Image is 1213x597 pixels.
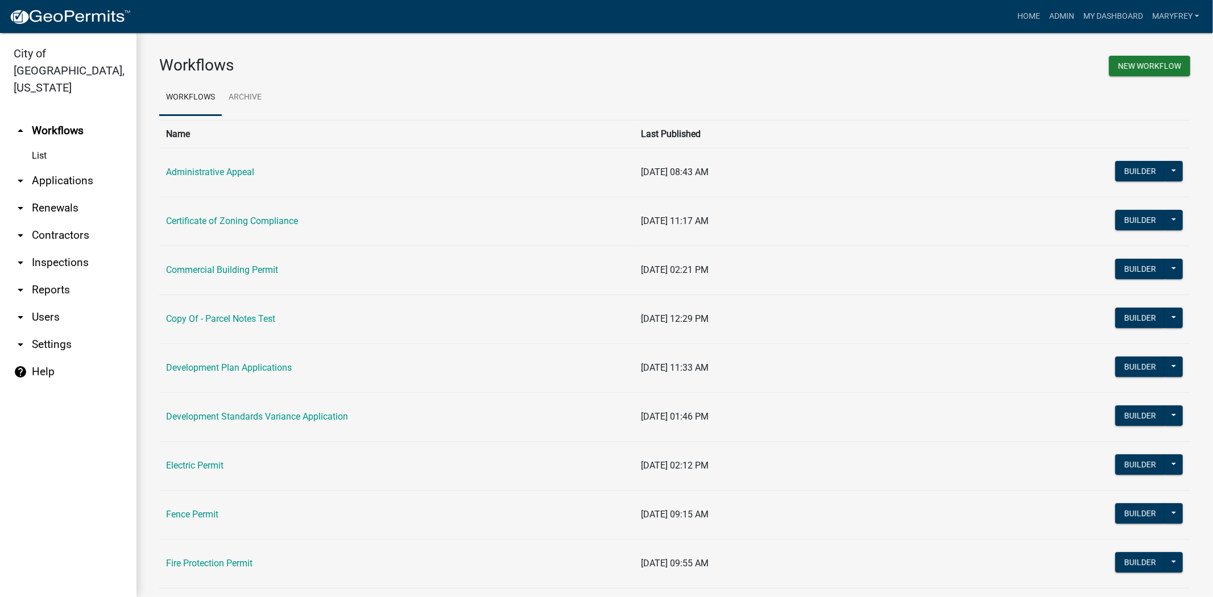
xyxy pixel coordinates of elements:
[1115,259,1165,279] button: Builder
[641,460,709,471] span: [DATE] 02:12 PM
[1109,56,1190,76] button: New Workflow
[166,362,292,373] a: Development Plan Applications
[1115,454,1165,475] button: Builder
[166,215,298,226] a: Certificate of Zoning Compliance
[1115,210,1165,230] button: Builder
[14,201,27,215] i: arrow_drop_down
[1079,6,1148,27] a: My Dashboard
[14,283,27,297] i: arrow_drop_down
[1115,161,1165,181] button: Builder
[166,558,252,569] a: Fire Protection Permit
[166,264,278,275] a: Commercial Building Permit
[1148,6,1204,27] a: MaryFrey
[159,120,635,148] th: Name
[641,167,709,177] span: [DATE] 08:43 AM
[641,362,709,373] span: [DATE] 11:33 AM
[1115,356,1165,377] button: Builder
[641,264,709,275] span: [DATE] 02:21 PM
[641,411,709,422] span: [DATE] 01:46 PM
[159,80,222,116] a: Workflows
[1115,503,1165,524] button: Builder
[166,411,348,422] a: Development Standards Variance Application
[1013,6,1045,27] a: Home
[14,124,27,138] i: arrow_drop_up
[159,56,666,75] h3: Workflows
[14,229,27,242] i: arrow_drop_down
[641,558,709,569] span: [DATE] 09:55 AM
[166,313,275,324] a: Copy Of - Parcel Notes Test
[14,338,27,351] i: arrow_drop_down
[641,215,709,226] span: [DATE] 11:17 AM
[1115,308,1165,328] button: Builder
[1115,405,1165,426] button: Builder
[222,80,268,116] a: Archive
[14,256,27,270] i: arrow_drop_down
[641,509,709,520] span: [DATE] 09:15 AM
[14,310,27,324] i: arrow_drop_down
[166,509,218,520] a: Fence Permit
[1045,6,1079,27] a: Admin
[14,365,27,379] i: help
[1115,552,1165,573] button: Builder
[635,120,990,148] th: Last Published
[14,174,27,188] i: arrow_drop_down
[166,167,254,177] a: Administrative Appeal
[166,460,223,471] a: Electric Permit
[641,313,709,324] span: [DATE] 12:29 PM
